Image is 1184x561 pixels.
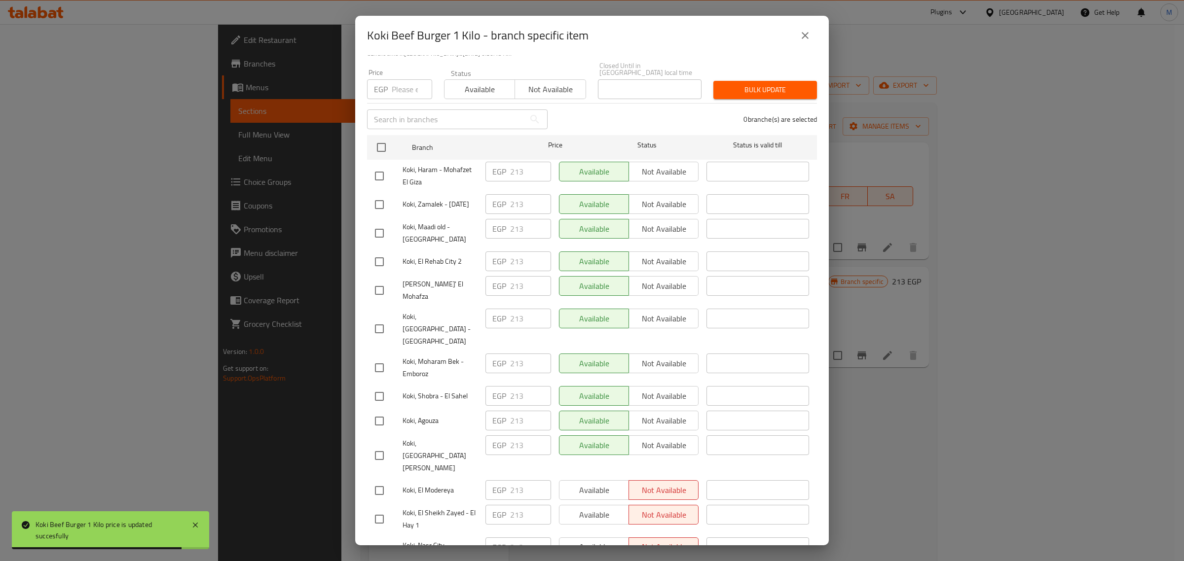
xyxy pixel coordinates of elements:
input: Search in branches [367,109,525,129]
input: Please enter price [510,251,551,271]
span: Koki, Maadi old - [GEOGRAPHIC_DATA] [403,221,478,245]
input: Please enter price [510,353,551,373]
p: EGP [492,255,506,267]
input: Please enter price [510,309,551,328]
span: Koki, El Modereya [403,484,478,496]
span: Not available [519,82,582,97]
span: Koki, El Sheikh Zayed - El Hay 1 [403,507,478,531]
span: Koki, Moharam Bek - Emboroz [403,355,478,380]
p: EGP [492,223,506,235]
input: Please enter price [510,194,551,214]
div: Koki Beef Burger 1 Kilo price is updated succesfully [36,519,182,541]
p: Current time in [GEOGRAPHIC_DATA] is [DATE] 6:36:15 AM [367,49,817,58]
span: Branch [412,141,515,154]
input: Please enter price [510,276,551,296]
h2: Koki Beef Burger 1 Kilo - branch specific item [367,28,589,43]
p: EGP [492,166,506,177]
p: 0 branche(s) are selected [743,114,817,124]
p: EGP [492,509,506,521]
button: close [793,24,817,47]
span: Koki, [GEOGRAPHIC_DATA] - [GEOGRAPHIC_DATA] [403,311,478,348]
button: Not available [515,79,586,99]
span: Koki, [GEOGRAPHIC_DATA][PERSON_NAME] [403,437,478,474]
span: Status [596,139,699,151]
p: EGP [492,390,506,402]
span: Bulk update [721,84,809,96]
input: Please enter price [392,79,432,99]
span: Koki, Agouza [403,415,478,427]
input: Please enter price [510,537,551,557]
p: EGP [492,198,506,210]
p: EGP [492,541,506,553]
p: EGP [492,415,506,426]
span: Available [448,82,511,97]
p: EGP [492,313,506,324]
span: Koki, Zamalek - [DATE] [403,198,478,210]
span: [PERSON_NAME]' El Mohafza [403,278,478,303]
input: Please enter price [510,411,551,430]
p: EGP [492,439,506,451]
span: Status is valid till [706,139,809,151]
input: Please enter price [510,162,551,181]
p: EGP [492,357,506,369]
span: Koki, El Rehab City 2 [403,255,478,268]
button: Available [444,79,515,99]
input: Please enter price [510,219,551,239]
span: Koki, Shobra - El Sahel [403,390,478,402]
button: Bulk update [713,81,817,99]
input: Please enter price [510,505,551,525]
span: Koki, Haram - Mohafzet El Giza [403,164,478,188]
p: EGP [492,484,506,496]
p: EGP [374,83,388,95]
p: EGP [492,280,506,292]
input: Please enter price [510,435,551,455]
span: Price [522,139,588,151]
input: Please enter price [510,480,551,500]
input: Please enter price [510,386,551,406]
